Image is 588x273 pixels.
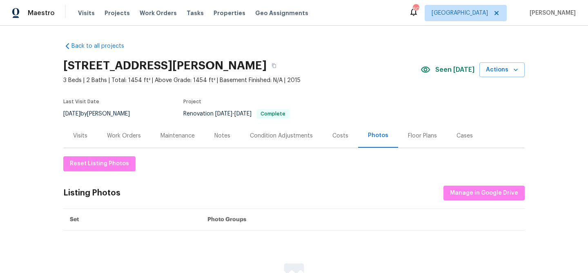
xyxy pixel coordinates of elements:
span: Properties [214,9,245,17]
div: Work Orders [107,132,141,140]
th: Set [63,209,201,231]
div: Listing Photos [63,189,120,197]
div: by [PERSON_NAME] [63,109,140,119]
span: [DATE] [234,111,252,117]
div: Floor Plans [408,132,437,140]
span: Seen [DATE] [435,66,474,74]
span: [GEOGRAPHIC_DATA] [432,9,488,17]
button: Manage in Google Drive [443,186,525,201]
span: - [215,111,252,117]
div: Visits [73,132,87,140]
span: Maestro [28,9,55,17]
span: Actions [486,65,518,75]
span: 3 Beds | 2 Baths | Total: 1454 ft² | Above Grade: 1454 ft² | Basement Finished: N/A | 2015 [63,76,421,84]
div: Cases [457,132,473,140]
span: Manage in Google Drive [450,188,518,198]
div: Photos [368,131,388,140]
span: [PERSON_NAME] [526,9,576,17]
div: Condition Adjustments [250,132,313,140]
span: Reset Listing Photos [70,159,129,169]
a: Back to all projects [63,42,142,50]
span: Visits [78,9,95,17]
span: Geo Assignments [255,9,308,17]
span: Work Orders [140,9,177,17]
span: Project [183,99,201,104]
span: [DATE] [215,111,232,117]
span: Renovation [183,111,290,117]
span: Last Visit Date [63,99,99,104]
h2: [STREET_ADDRESS][PERSON_NAME] [63,62,267,70]
button: Actions [479,62,525,78]
th: Photo Groups [201,209,525,231]
div: Notes [214,132,230,140]
div: Costs [332,132,348,140]
button: Copy Address [267,58,281,73]
button: Reset Listing Photos [63,156,136,171]
div: 60 [413,5,419,13]
span: [DATE] [63,111,80,117]
span: Complete [257,111,289,116]
div: Maintenance [160,132,195,140]
span: Tasks [187,10,204,16]
span: Projects [105,9,130,17]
